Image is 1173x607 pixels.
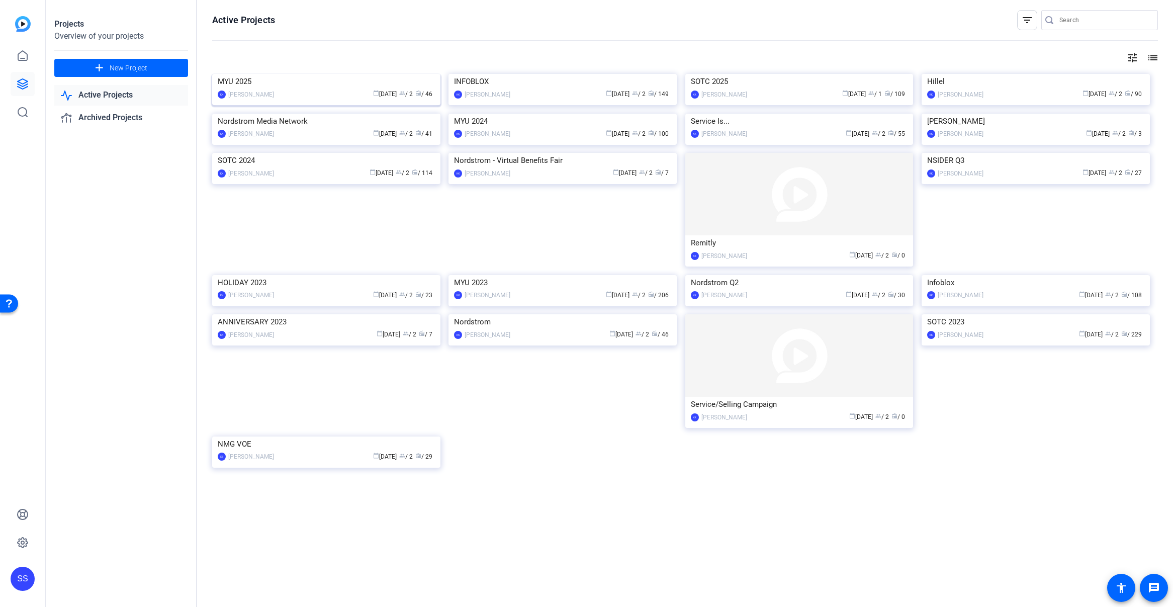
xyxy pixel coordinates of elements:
[1126,52,1138,64] mat-icon: tune
[691,413,699,421] div: KK
[54,18,188,30] div: Projects
[399,130,405,136] span: group
[868,90,874,96] span: group
[891,251,897,257] span: radio
[891,413,897,419] span: radio
[632,130,638,136] span: group
[415,91,432,98] span: / 46
[1105,330,1111,336] span: group
[377,331,400,338] span: [DATE]
[872,292,885,299] span: / 2
[648,291,654,297] span: radio
[1148,582,1160,594] mat-icon: message
[218,314,435,329] div: ANNIVERSARY 2023
[701,129,747,139] div: [PERSON_NAME]
[849,252,873,259] span: [DATE]
[377,330,383,336] span: calendar_today
[648,292,669,299] span: / 206
[399,90,405,96] span: group
[373,292,397,299] span: [DATE]
[891,252,905,259] span: / 0
[465,290,510,300] div: [PERSON_NAME]
[110,63,147,73] span: New Project
[396,169,402,175] span: group
[399,453,405,459] span: group
[1082,91,1106,98] span: [DATE]
[228,90,274,100] div: [PERSON_NAME]
[415,130,432,137] span: / 41
[927,91,935,99] div: KK
[701,90,747,100] div: [PERSON_NAME]
[1112,130,1118,136] span: group
[228,290,274,300] div: [PERSON_NAME]
[412,169,418,175] span: radio
[846,292,869,299] span: [DATE]
[849,251,855,257] span: calendar_today
[613,169,619,175] span: calendar_today
[212,14,275,26] h1: Active Projects
[1086,130,1092,136] span: calendar_today
[1059,14,1150,26] input: Search
[419,331,432,338] span: / 7
[691,252,699,260] div: KK
[415,291,421,297] span: radio
[875,252,889,259] span: / 2
[613,169,637,177] span: [DATE]
[399,453,413,460] span: / 2
[228,330,274,340] div: [PERSON_NAME]
[465,330,510,340] div: [PERSON_NAME]
[606,291,612,297] span: calendar_today
[403,330,409,336] span: group
[454,130,462,138] div: KK
[415,292,432,299] span: / 23
[927,291,935,299] div: KK
[888,130,894,136] span: radio
[399,91,413,98] span: / 2
[454,275,671,290] div: MYU 2023
[648,91,669,98] span: / 149
[218,291,226,299] div: KK
[415,453,421,459] span: radio
[373,91,397,98] span: [DATE]
[1079,331,1103,338] span: [DATE]
[701,290,747,300] div: [PERSON_NAME]
[454,114,671,129] div: MYU 2024
[11,567,35,591] div: SS
[652,330,658,336] span: radio
[691,235,908,250] div: Remitly
[632,292,646,299] span: / 2
[691,291,699,299] div: KK
[639,169,645,175] span: group
[888,291,894,297] span: radio
[228,129,274,139] div: [PERSON_NAME]
[93,62,106,74] mat-icon: add
[648,90,654,96] span: radio
[691,91,699,99] div: KK
[872,130,878,136] span: group
[454,291,462,299] div: KK
[454,153,671,168] div: Nordstrom - Virtual Benefits Fair
[632,91,646,98] span: / 2
[403,331,416,338] span: / 2
[868,91,882,98] span: / 1
[1079,330,1085,336] span: calendar_today
[884,90,890,96] span: radio
[1082,169,1089,175] span: calendar_today
[1105,291,1111,297] span: group
[606,130,629,137] span: [DATE]
[373,453,379,459] span: calendar_today
[875,251,881,257] span: group
[875,413,881,419] span: group
[218,91,226,99] div: KK
[639,169,653,177] span: / 2
[938,290,983,300] div: [PERSON_NAME]
[465,129,510,139] div: [PERSON_NAME]
[1125,91,1142,98] span: / 90
[218,331,226,339] div: KK
[454,169,462,178] div: KK
[228,168,274,179] div: [PERSON_NAME]
[1128,130,1134,136] span: radio
[1125,90,1131,96] span: radio
[691,130,699,138] div: KK
[938,129,983,139] div: [PERSON_NAME]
